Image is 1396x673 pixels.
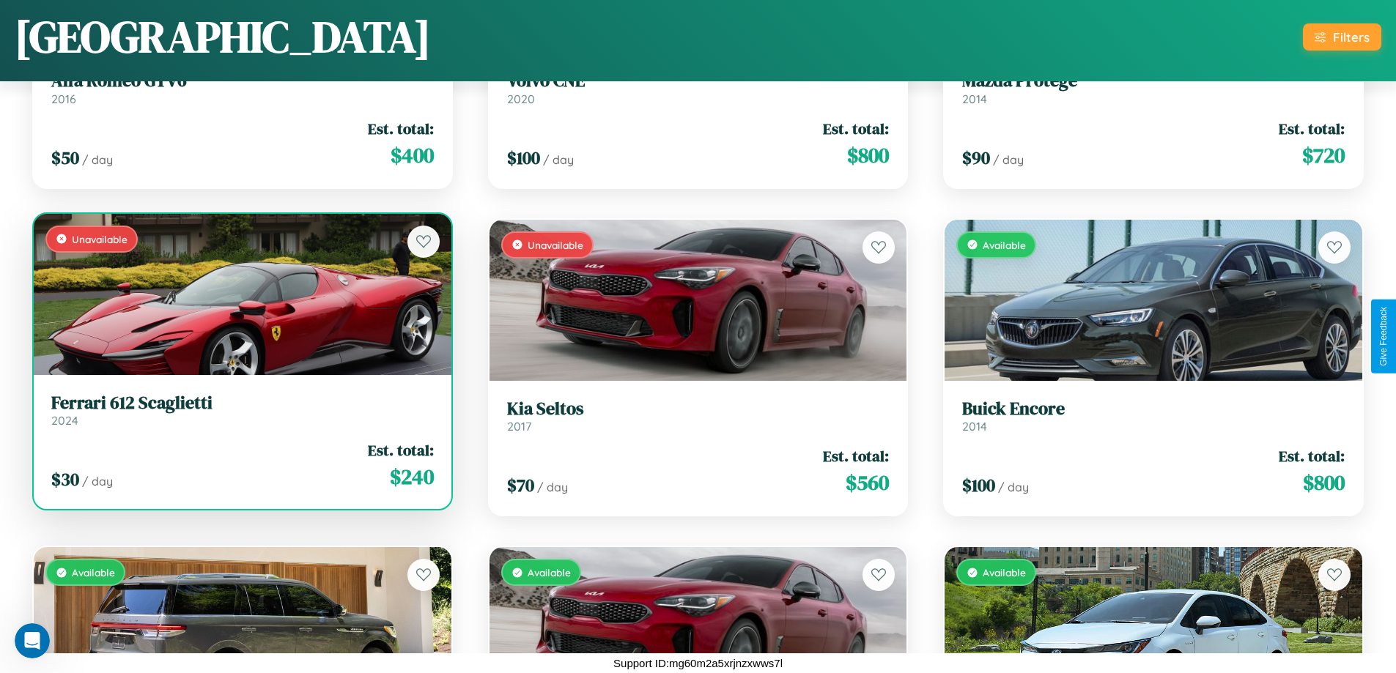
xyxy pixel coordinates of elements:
h3: Kia Seltos [507,398,890,420]
h1: [GEOGRAPHIC_DATA] [15,7,431,67]
h3: Buick Encore [962,398,1345,420]
button: Filters [1303,23,1381,51]
span: 2014 [962,92,987,106]
h3: Alfa Romeo GTV6 [51,70,434,92]
span: / day [82,152,113,167]
span: $ 240 [390,462,434,491]
span: $ 720 [1302,141,1345,170]
span: / day [537,480,568,494]
span: Est. total: [1279,118,1345,139]
a: Buick Encore2014 [962,398,1345,434]
span: Est. total: [1279,445,1345,466]
span: $ 560 [846,468,889,497]
span: / day [543,152,574,167]
span: Unavailable [528,239,583,251]
p: Support ID: mg60m2a5xrjnzxwws7l [613,653,783,673]
span: Est. total: [823,445,889,466]
h3: Volvo CNE [507,70,890,92]
span: Est. total: [368,439,434,461]
span: $ 70 [507,473,534,497]
a: Volvo CNE2020 [507,70,890,106]
span: Est. total: [823,118,889,139]
span: Available [983,239,1026,251]
span: 2017 [507,419,531,434]
div: Give Feedback [1378,307,1389,366]
span: $ 30 [51,467,79,491]
a: Ferrari 612 Scaglietti2024 [51,393,434,428]
span: $ 800 [847,141,889,170]
span: Available [983,566,1026,579]
span: 2016 [51,92,76,106]
h3: Ferrari 612 Scaglietti [51,393,434,414]
span: $ 800 [1303,468,1345,497]
span: $ 90 [962,146,990,170]
span: / day [993,152,1024,167]
span: 2024 [51,413,78,428]
span: $ 100 [507,146,540,170]
h3: Mazda Protege [962,70,1345,92]
span: 2020 [507,92,535,106]
span: / day [82,474,113,488]
a: Kia Seltos2017 [507,398,890,434]
span: Available [528,566,571,579]
a: Mazda Protege2014 [962,70,1345,106]
span: 2014 [962,419,987,434]
span: / day [998,480,1029,494]
span: Unavailable [72,233,128,245]
span: $ 50 [51,146,79,170]
iframe: Intercom live chat [15,623,50,658]
span: Est. total: [368,118,434,139]
div: Filters [1333,29,1370,45]
a: Alfa Romeo GTV62016 [51,70,434,106]
span: Available [72,566,115,579]
span: $ 400 [391,141,434,170]
span: $ 100 [962,473,995,497]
